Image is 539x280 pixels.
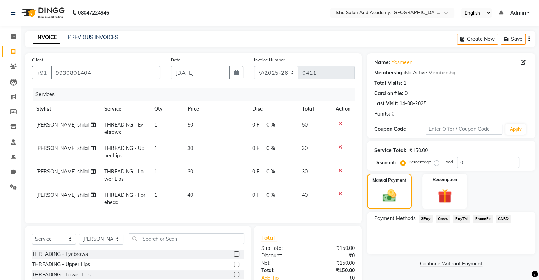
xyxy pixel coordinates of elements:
label: Manual Payment [372,177,406,184]
span: | [262,168,264,175]
img: logo [18,3,67,23]
div: ₹0 [308,252,360,259]
span: 1 [154,168,157,175]
div: Membership: [374,69,405,77]
div: Total: [256,267,308,274]
a: Yasmeen [392,59,412,66]
th: Disc [248,101,298,117]
span: | [262,191,264,199]
div: No Active Membership [374,69,528,77]
img: _cash.svg [378,188,400,203]
input: Search by Name/Mobile/Email/Code [51,66,160,79]
span: THREADING - Upper Lips [104,145,144,159]
span: 0 F [252,191,259,199]
span: 0 % [266,121,275,129]
span: 30 [187,145,193,151]
div: Net: [256,259,308,267]
span: 1 [154,122,157,128]
div: Service Total: [374,147,406,154]
span: 0 F [252,168,259,175]
div: THREADING - Eyebrows [32,251,88,258]
b: 08047224946 [78,3,109,23]
div: Discount: [374,159,396,167]
div: Discount: [256,252,308,259]
div: Name: [374,59,390,66]
a: INVOICE [33,31,60,44]
button: +91 [32,66,52,79]
span: Total [261,234,277,241]
label: Percentage [409,159,431,165]
span: Cash. [436,215,450,223]
div: Total Visits: [374,79,402,87]
span: 1 [154,192,157,198]
label: Fixed [442,159,453,165]
span: | [262,121,264,129]
div: THREADING - Lower Lips [32,271,91,279]
span: 0 % [266,145,275,152]
span: 0 % [266,191,275,199]
div: Last Visit: [374,100,398,107]
span: 0 F [252,145,259,152]
div: 0 [405,90,408,97]
span: 50 [187,122,193,128]
div: Coupon Code [374,125,426,133]
div: Services [33,88,360,101]
a: PREVIOUS INVOICES [68,34,118,40]
label: Redemption [433,177,457,183]
th: Qty [150,101,183,117]
a: Continue Without Payment [369,260,534,268]
span: Admin [510,9,526,17]
img: _gift.svg [433,187,456,205]
span: Payment Methods [374,215,416,222]
div: Points: [374,110,390,118]
div: 1 [404,79,406,87]
span: 30 [187,168,193,175]
div: ₹150.00 [308,267,360,274]
div: Sub Total: [256,245,308,252]
span: GPay [419,215,433,223]
div: ₹150.00 [308,245,360,252]
div: ₹150.00 [409,147,428,154]
span: [PERSON_NAME] shilal [36,145,89,151]
span: [PERSON_NAME] shilal [36,168,89,175]
label: Invoice Number [254,57,285,63]
span: THREADING - Forehead [104,192,145,206]
span: 30 [302,145,308,151]
th: Action [331,101,355,117]
button: Create New [457,34,498,45]
button: Save [501,34,526,45]
span: 30 [302,168,308,175]
div: Card on file: [374,90,403,97]
button: Apply [505,124,526,135]
span: CARD [496,215,511,223]
span: 50 [302,122,308,128]
span: THREADING - Lower Lips [104,168,144,182]
th: Price [183,101,248,117]
th: Service [100,101,150,117]
div: 0 [392,110,394,118]
span: PhonePe [473,215,493,223]
span: 40 [187,192,193,198]
th: Stylist [32,101,100,117]
span: [PERSON_NAME] shilal [36,192,89,198]
span: PayTM [453,215,470,223]
span: [PERSON_NAME] shilal [36,122,89,128]
span: THREADING - Eyebrows [104,122,143,135]
label: Date [171,57,180,63]
label: Client [32,57,43,63]
th: Total [298,101,331,117]
div: 14-08-2025 [399,100,426,107]
div: ₹150.00 [308,259,360,267]
div: THREADING - Upper Lips [32,261,90,268]
span: 40 [302,192,308,198]
span: 0 % [266,168,275,175]
input: Search or Scan [129,233,244,244]
span: 0 F [252,121,259,129]
span: 1 [154,145,157,151]
span: | [262,145,264,152]
input: Enter Offer / Coupon Code [426,124,503,135]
